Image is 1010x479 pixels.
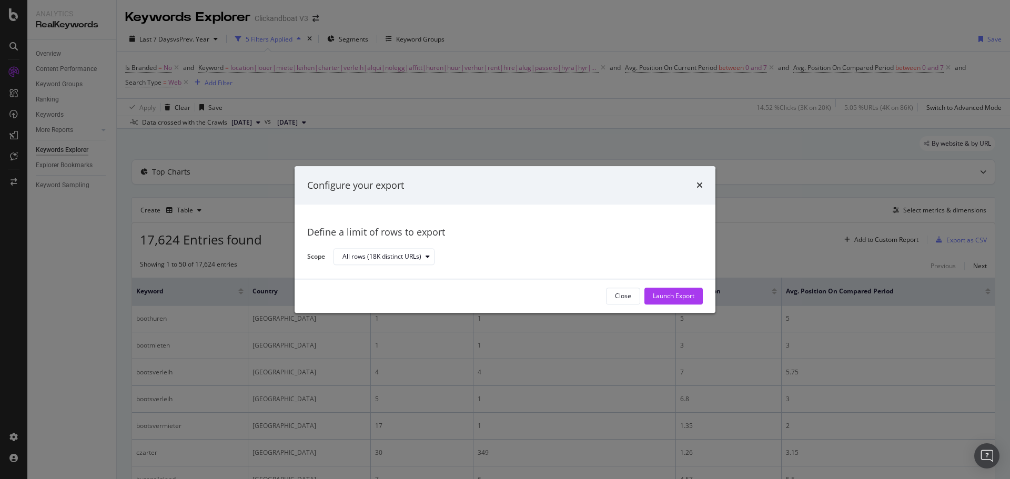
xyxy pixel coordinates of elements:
[307,252,325,263] label: Scope
[334,249,435,266] button: All rows (18K distinct URLs)
[974,443,999,468] div: Open Intercom Messenger
[615,292,631,301] div: Close
[307,179,404,192] div: Configure your export
[653,292,694,301] div: Launch Export
[295,166,715,313] div: modal
[644,288,703,304] button: Launch Export
[696,179,703,192] div: times
[342,254,421,260] div: All rows (18K distinct URLs)
[307,226,703,240] div: Define a limit of rows to export
[606,288,640,304] button: Close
